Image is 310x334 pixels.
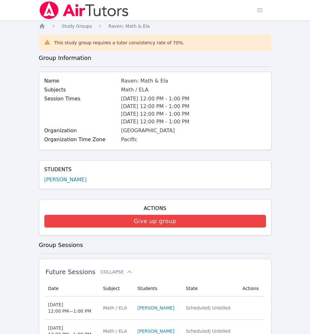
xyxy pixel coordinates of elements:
th: Date [46,281,100,296]
label: Organization [44,127,117,134]
th: Students [134,281,182,296]
h3: Group Information [39,54,271,62]
tr: [DATE]12:00 PM—1:00 PMMath / ELA[PERSON_NAME]Scheduled| Unbilled [46,296,265,320]
button: Collapse [100,269,132,275]
div: This study group requires a tutor consistency rate of 70 %. [54,40,184,46]
th: Actions [239,281,264,296]
label: Session Times [44,95,117,103]
li: [DATE] 12:00 PM - 1:00 PM [121,95,266,103]
span: Raven: Math & Ela [108,24,150,29]
li: [DATE] 12:00 PM - 1:00 PM [121,103,266,110]
a: Study Groups [62,23,92,29]
th: Subject [99,281,133,296]
h4: Students [44,166,266,173]
div: Math / ELA [121,86,266,94]
label: Name [44,77,117,85]
div: [DATE] 12:00 PM — 1:00 PM [48,301,92,314]
a: [PERSON_NAME] [44,176,87,184]
span: Scheduled | Unbilled [186,305,231,310]
img: Air Tutors [39,1,129,19]
li: [DATE] 12:00 PM - 1:00 PM [121,110,266,118]
nav: Breadcrumb [39,23,271,29]
span: Future Sessions [46,268,96,276]
h3: Group Sessions [39,241,271,250]
a: Raven: Math & Ela [108,23,150,29]
div: [GEOGRAPHIC_DATA] [121,127,266,134]
span: Study Groups [62,24,92,29]
a: [PERSON_NAME] [137,305,174,311]
div: Math / ELA [103,305,129,311]
li: [DATE] 12:00 PM - 1:00 PM [121,118,266,126]
div: Raven: Math & Ela [121,77,266,85]
th: State [182,281,239,296]
button: Give up group [44,215,266,228]
label: Subjects [44,86,117,94]
h4: Actions [44,205,266,212]
div: Pacific [121,136,266,143]
label: Organization Time Zone [44,136,117,143]
span: Scheduled | Unbilled [186,329,231,334]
